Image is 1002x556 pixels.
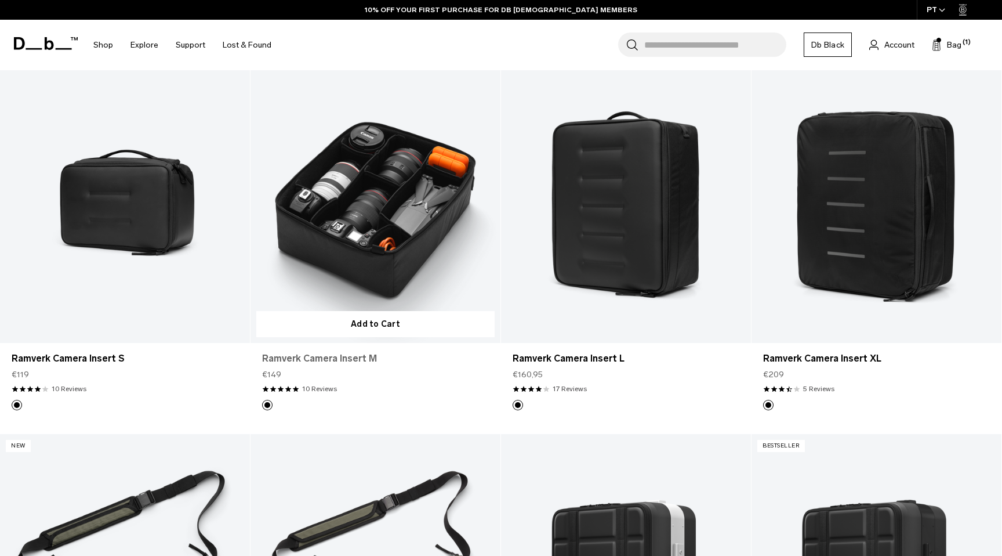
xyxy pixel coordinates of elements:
[262,400,273,410] button: Black Out
[262,352,489,366] a: Ramverk Camera Insert M
[93,24,113,66] a: Shop
[12,369,29,381] span: €119
[869,38,914,52] a: Account
[501,66,751,344] a: Ramverk Camera Insert L
[85,20,280,70] nav: Main Navigation
[803,384,834,394] a: 5 reviews
[963,38,971,48] span: (1)
[6,440,31,452] p: New
[12,400,22,410] button: Black Out
[256,311,495,337] button: Add to Cart
[884,39,914,51] span: Account
[947,39,961,51] span: Bag
[130,24,158,66] a: Explore
[223,24,271,66] a: Lost & Found
[752,66,1001,344] a: Ramverk Camera Insert XL
[176,24,205,66] a: Support
[365,5,637,15] a: 10% OFF YOUR FIRST PURCHASE FOR DB [DEMOGRAPHIC_DATA] MEMBERS
[763,352,990,366] a: Ramverk Camera Insert XL
[553,384,587,394] a: 17 reviews
[932,38,961,52] button: Bag (1)
[804,33,852,57] a: Db Black
[262,369,281,381] span: €149
[12,352,238,366] a: Ramverk Camera Insert S
[52,384,86,394] a: 10 reviews
[251,66,500,344] a: Ramverk Camera Insert M
[763,400,774,410] button: Black Out
[763,369,784,381] span: €209
[513,369,543,381] span: €160,95
[757,440,805,452] p: Bestseller
[302,384,337,394] a: 10 reviews
[513,352,739,366] a: Ramverk Camera Insert L
[513,400,523,410] button: Black Out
